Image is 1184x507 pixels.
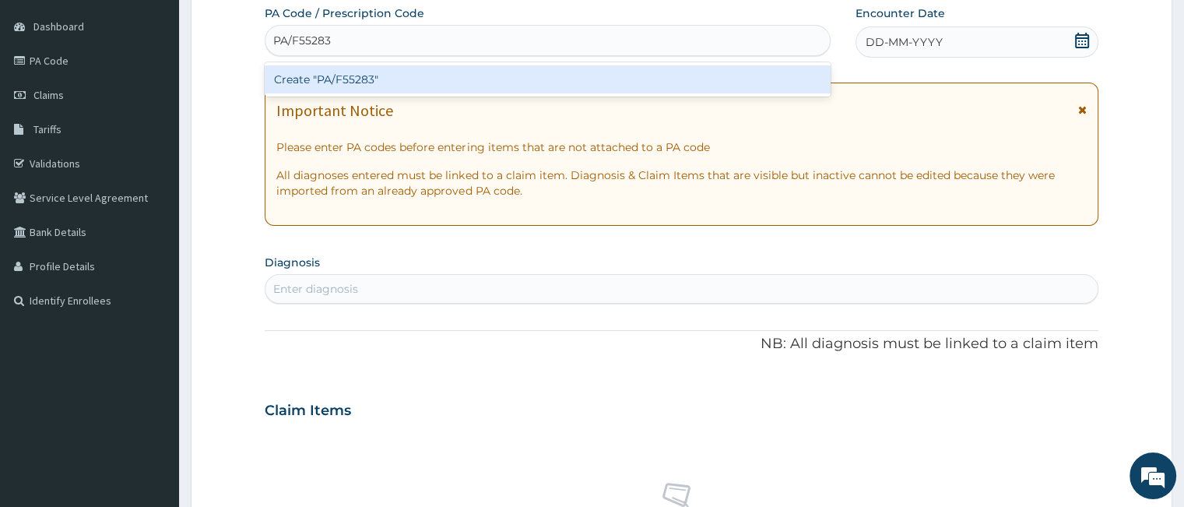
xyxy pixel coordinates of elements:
[856,5,945,21] label: Encounter Date
[265,334,1098,354] p: NB: All diagnosis must be linked to a claim item
[29,78,63,117] img: d_794563401_company_1708531726252_794563401
[276,167,1086,199] p: All diagnoses entered must be linked to a claim item. Diagnosis & Claim Items that are visible bu...
[265,255,320,270] label: Diagnosis
[276,139,1086,155] p: Please enter PA codes before entering items that are not attached to a PA code
[265,403,351,420] h3: Claim Items
[273,281,358,297] div: Enter diagnosis
[265,5,424,21] label: PA Code / Prescription Code
[90,153,215,311] span: We're online!
[255,8,293,45] div: Minimize live chat window
[276,102,393,119] h1: Important Notice
[8,340,297,394] textarea: Type your message and hit 'Enter'
[81,87,262,107] div: Chat with us now
[33,122,61,136] span: Tariffs
[33,88,64,102] span: Claims
[265,65,831,93] div: Create "PA/F55283"
[866,34,943,50] span: DD-MM-YYYY
[33,19,84,33] span: Dashboard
